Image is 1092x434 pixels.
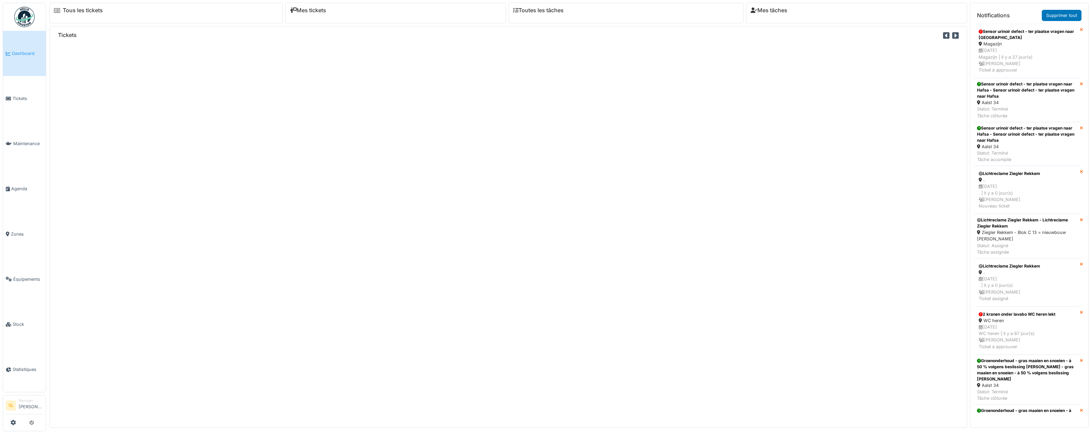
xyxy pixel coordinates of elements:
[13,95,43,102] span: Tickets
[974,307,1080,355] a: 2 kranen onder lavabo WC heren lekt WC heren [DATE]WC heren | Il y a 67 jour(s) [PERSON_NAME]Tick...
[979,276,1075,302] div: [DATE] . | Il y a 0 jour(s) [PERSON_NAME] Ticket assigné
[3,76,46,121] a: Tickets
[13,366,43,373] span: Statistiques
[974,214,1080,258] a: Lichtreclame Ziegler Rekkem - Lichtreclame Ziegler Rekkem Ziegler Rekkem - Blok C 13 = nieuwbouw ...
[13,276,43,282] span: Équipements
[19,398,43,403] div: Manager
[977,358,1077,382] div: Groenonderhoud - gras maaien en snoeien - à 50 % volgens beslissing [PERSON_NAME] - gras maaien e...
[19,398,43,413] li: [PERSON_NAME]
[977,382,1077,389] div: Aalst 34
[974,78,1080,122] a: Sensor urinoir defect - ter plaatse vragen naar Hafsa - Sensor urinoir defect - ter plaatse vrage...
[974,258,1080,307] a: Lichtreclame Ziegler Rekkem . [DATE]. | Il y a 0 jour(s) [PERSON_NAME]Ticket assigné
[3,257,46,302] a: Équipements
[979,28,1075,41] div: Sensor urinoir defect - ter plaatse vragen naar [GEOGRAPHIC_DATA]
[63,7,103,14] a: Tous les tickets
[751,7,787,14] a: Mes tâches
[14,7,35,27] img: Badge_color-CXgf-gQk.svg
[979,47,1075,73] div: [DATE] Magazijn | Il y a 27 jour(s) [PERSON_NAME] Ticket à approuver
[979,317,1075,324] div: WC heren
[3,302,46,347] a: Stock
[58,32,77,38] h6: Tickets
[979,183,1075,209] div: [DATE] . | Il y a 0 jour(s) [PERSON_NAME] Nouveau ticket
[3,121,46,166] a: Maintenance
[3,31,46,76] a: Dashboard
[974,355,1080,405] a: Groenonderhoud - gras maaien en snoeien - à 50 % volgens beslissing [PERSON_NAME] - gras maaien e...
[979,177,1075,183] div: .
[977,81,1077,99] div: Sensor urinoir defect - ter plaatse vragen naar Hafsa - Sensor urinoir defect - ter plaatse vrage...
[977,389,1077,401] div: Statut: Terminé Tâche clôturée
[977,150,1077,163] div: Statut: Terminé Tâche accomplie
[11,185,43,192] span: Agenda
[3,347,46,392] a: Statistiques
[979,263,1075,269] div: Lichtreclame Ziegler Rekkem
[13,140,43,147] span: Maintenance
[1042,10,1081,21] a: Supprimer tout
[979,311,1075,317] div: 2 kranen onder lavabo WC heren lekt
[513,7,564,14] a: Toutes les tâches
[6,400,16,411] li: SL
[979,41,1075,47] div: Magazijn
[977,125,1077,143] div: Sensor urinoir defect - ter plaatse vragen naar Hafsa - Sensor urinoir defect - ter plaatse vrage...
[977,229,1077,242] div: Ziegler Rekkem - Blok C 13 = nieuwbouw [PERSON_NAME]
[977,217,1077,229] div: Lichtreclame Ziegler Rekkem - Lichtreclame Ziegler Rekkem
[977,408,1077,432] div: Groenonderhoud - gras maaien en snoeien - à 50 % volgens beslissing [PERSON_NAME] - gras maaien e...
[979,269,1075,276] div: .
[979,171,1075,177] div: Lichtreclame Ziegler Rekkem
[977,99,1077,106] div: Aalst 34
[977,143,1077,150] div: Aalst 34
[3,166,46,211] a: Agenda
[3,212,46,257] a: Zones
[977,106,1077,119] div: Statut: Terminé Tâche clôturée
[290,7,326,14] a: Mes tickets
[974,122,1080,166] a: Sensor urinoir defect - ter plaatse vragen naar Hafsa - Sensor urinoir defect - ter plaatse vrage...
[977,242,1077,255] div: Statut: Assigné Tâche assignée
[11,231,43,237] span: Zones
[6,398,43,414] a: SL Manager[PERSON_NAME]
[13,321,43,328] span: Stock
[974,166,1080,214] a: Lichtreclame Ziegler Rekkem . [DATE]. | Il y a 0 jour(s) [PERSON_NAME]Nouveau ticket
[979,324,1075,350] div: [DATE] WC heren | Il y a 67 jour(s) [PERSON_NAME] Ticket à approuver
[977,12,1010,19] h6: Notifications
[12,50,43,57] span: Dashboard
[974,24,1080,78] a: Sensor urinoir defect - ter plaatse vragen naar [GEOGRAPHIC_DATA] Magazijn [DATE]Magazijn | Il y ...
